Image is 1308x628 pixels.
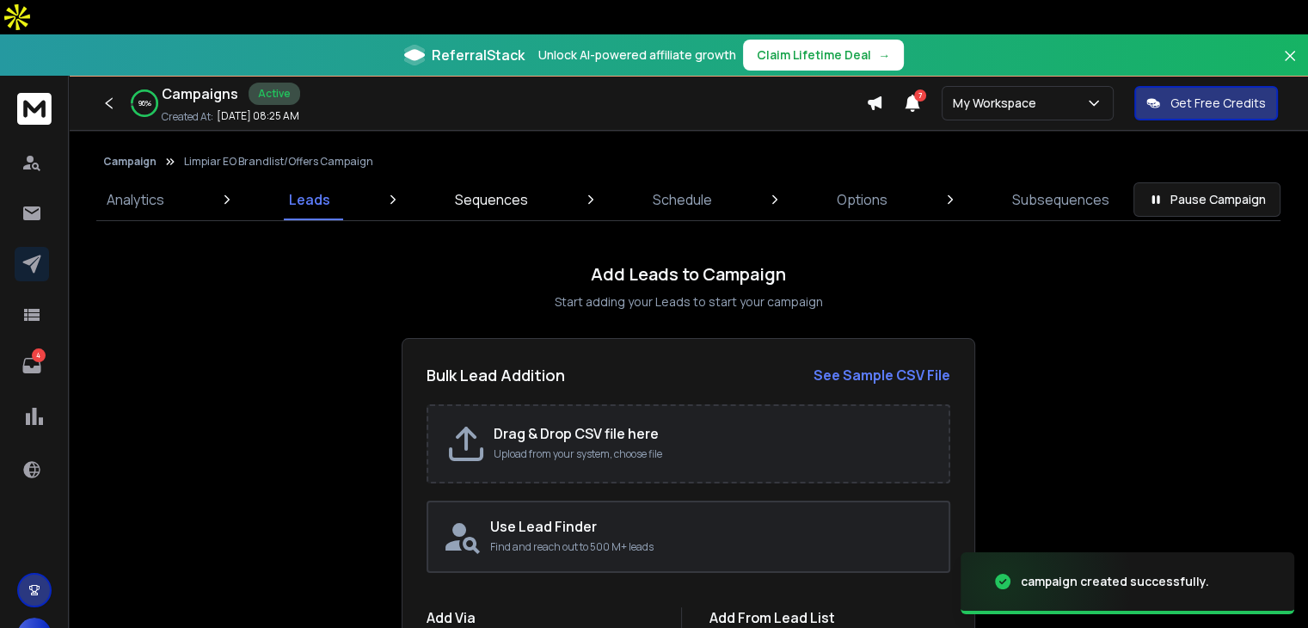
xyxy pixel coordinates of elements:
[217,109,299,123] p: [DATE] 08:25 AM
[289,189,330,210] p: Leads
[1279,45,1301,86] button: Close banner
[555,293,823,311] p: Start adding your Leads to start your campaign
[249,83,300,105] div: Active
[1170,95,1266,112] p: Get Free Credits
[814,366,950,385] strong: See Sample CSV File
[490,540,935,554] p: Find and reach out to 500 M+ leads
[279,179,341,220] a: Leads
[494,423,931,444] h2: Drag & Drop CSV file here
[96,179,175,220] a: Analytics
[445,179,538,220] a: Sequences
[107,189,164,210] p: Analytics
[427,607,654,628] h1: Add Via
[162,110,213,124] p: Created At:
[814,365,950,385] a: See Sample CSV File
[32,348,46,362] p: 4
[103,155,157,169] button: Campaign
[642,179,722,220] a: Schedule
[953,95,1043,112] p: My Workspace
[1012,189,1109,210] p: Subsequences
[538,46,736,64] p: Unlock AI-powered affiliate growth
[427,363,565,387] h2: Bulk Lead Addition
[455,189,528,210] p: Sequences
[743,40,904,71] button: Claim Lifetime Deal→
[15,348,49,383] a: 4
[837,189,887,210] p: Options
[709,607,950,628] h1: Add From Lead List
[432,45,525,65] span: ReferralStack
[591,262,786,286] h1: Add Leads to Campaign
[914,89,926,102] span: 7
[162,83,238,104] h1: Campaigns
[184,155,373,169] p: Limpiar EO Brandlist/Offers Campaign
[138,98,151,108] p: 96 %
[494,447,931,461] p: Upload from your system, choose file
[826,179,898,220] a: Options
[1002,179,1120,220] a: Subsequences
[878,46,890,64] span: →
[653,189,712,210] p: Schedule
[1133,182,1280,217] button: Pause Campaign
[1021,573,1209,590] div: campaign created successfully.
[1134,86,1278,120] button: Get Free Credits
[490,516,935,537] h2: Use Lead Finder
